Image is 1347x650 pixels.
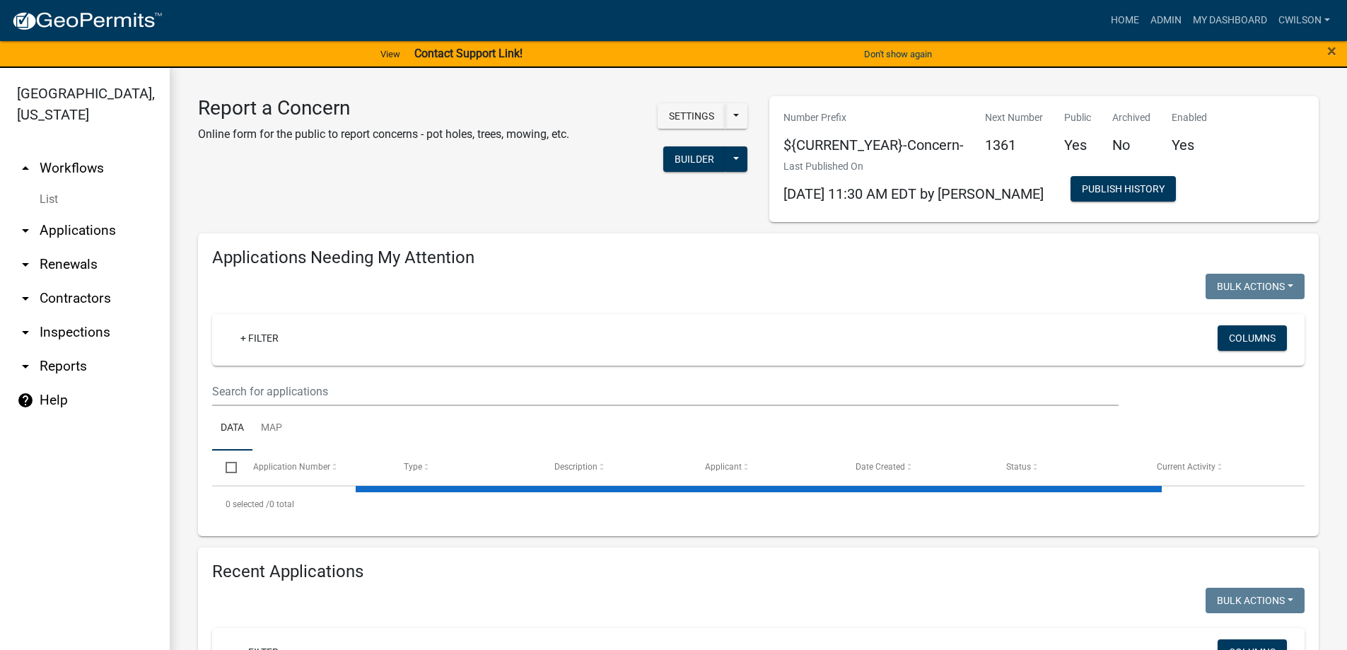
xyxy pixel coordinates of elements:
[404,462,422,472] span: Type
[1071,184,1176,195] wm-modal-confirm: Workflow Publish History
[985,110,1043,125] p: Next Number
[198,126,569,143] p: Online form for the public to report concerns - pot holes, trees, mowing, etc.
[1145,7,1187,34] a: Admin
[1218,325,1287,351] button: Columns
[1327,42,1336,59] button: Close
[783,159,1044,174] p: Last Published On
[1064,110,1091,125] p: Public
[663,146,725,172] button: Builder
[212,406,252,451] a: Data
[705,462,742,472] span: Applicant
[985,137,1043,153] h5: 1361
[783,185,1044,202] span: [DATE] 11:30 AM EDT by [PERSON_NAME]
[198,96,569,120] h3: Report a Concern
[1112,110,1150,125] p: Archived
[1172,110,1207,125] p: Enabled
[229,325,290,351] a: + Filter
[541,451,692,484] datatable-header-cell: Description
[783,110,964,125] p: Number Prefix
[1064,137,1091,153] h5: Yes
[212,377,1119,406] input: Search for applications
[239,451,390,484] datatable-header-cell: Application Number
[1206,588,1305,613] button: Bulk Actions
[17,160,34,177] i: arrow_drop_up
[212,487,1305,522] div: 0 total
[1143,451,1294,484] datatable-header-cell: Current Activity
[783,137,964,153] h5: ${CURRENT_YEAR}-Concern-
[375,42,406,66] a: View
[212,248,1305,268] h4: Applications Needing My Attention
[17,358,34,375] i: arrow_drop_down
[554,462,597,472] span: Description
[253,462,330,472] span: Application Number
[226,499,269,509] span: 0 selected /
[212,451,239,484] datatable-header-cell: Select
[1327,41,1336,61] span: ×
[858,42,938,66] button: Don't show again
[17,324,34,341] i: arrow_drop_down
[1187,7,1273,34] a: My Dashboard
[1112,137,1150,153] h5: No
[212,562,1305,582] h4: Recent Applications
[1006,462,1031,472] span: Status
[1071,176,1176,202] button: Publish History
[1273,7,1336,34] a: cwilson
[17,256,34,273] i: arrow_drop_down
[692,451,842,484] datatable-header-cell: Applicant
[1157,462,1215,472] span: Current Activity
[17,290,34,307] i: arrow_drop_down
[1206,274,1305,299] button: Bulk Actions
[252,406,291,451] a: Map
[17,392,34,409] i: help
[1105,7,1145,34] a: Home
[856,462,905,472] span: Date Created
[1172,137,1207,153] h5: Yes
[658,103,725,129] button: Settings
[390,451,540,484] datatable-header-cell: Type
[414,47,523,60] strong: Contact Support Link!
[17,222,34,239] i: arrow_drop_down
[993,451,1143,484] datatable-header-cell: Status
[842,451,993,484] datatable-header-cell: Date Created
